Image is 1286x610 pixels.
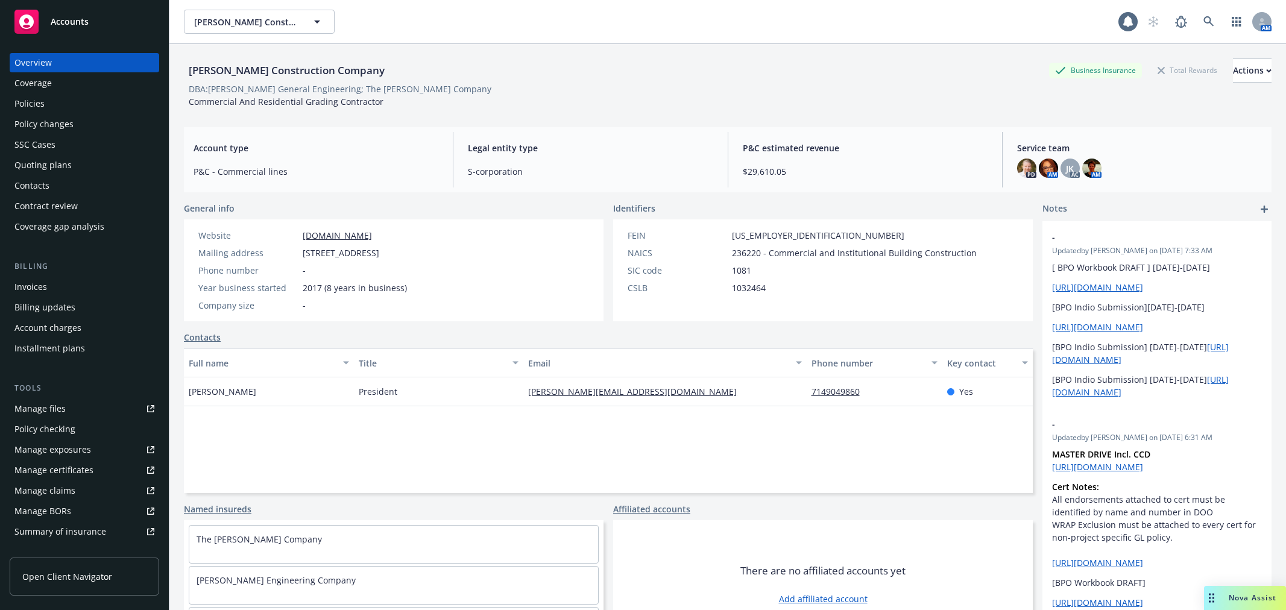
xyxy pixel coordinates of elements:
span: [US_EMPLOYER_IDENTIFICATION_NUMBER] [732,229,904,242]
div: NAICS [628,247,727,259]
div: FEIN [628,229,727,242]
div: Policies [14,94,45,113]
img: photo [1082,159,1102,178]
button: [PERSON_NAME] Construction Company [184,10,335,34]
button: Actions [1233,58,1272,83]
div: Full name [189,357,336,369]
div: Quoting plans [14,156,72,175]
span: Service team [1017,142,1262,154]
div: -Updatedby [PERSON_NAME] on [DATE] 7:33 AM[ BPO Workbook DRAFT ] [DATE]-[DATE][URL][DOMAIN_NAME][... [1042,221,1272,408]
button: Full name [184,348,354,377]
div: Billing updates [14,298,75,317]
span: Nova Assist [1229,593,1276,603]
a: Coverage [10,74,159,93]
div: Coverage [14,74,52,93]
div: CSLB [628,281,727,294]
div: Year business started [198,281,298,294]
div: Total Rewards [1152,63,1223,78]
a: Contacts [184,331,221,344]
div: Manage claims [14,481,75,500]
a: Search [1197,10,1221,34]
div: Manage BORs [14,502,71,521]
strong: MASTER DRIVE Incl. CCD [1052,448,1150,460]
p: [BPO Indio Submission] [DATE]-[DATE] [1052,373,1262,398]
span: President [359,385,397,398]
a: Start snowing [1141,10,1165,34]
span: [PERSON_NAME] Construction Company [194,16,298,28]
span: 1032464 [732,281,766,294]
div: Drag to move [1204,586,1219,610]
a: Policy checking [10,420,159,439]
div: Summary of insurance [14,522,106,541]
a: Affiliated accounts [613,503,690,515]
a: Named insureds [184,503,251,515]
a: Coverage gap analysis [10,217,159,236]
span: Manage exposures [10,440,159,459]
div: Manage files [14,399,66,418]
div: Invoices [14,277,47,297]
img: photo [1039,159,1058,178]
a: SSC Cases [10,135,159,154]
p: [ BPO Workbook DRAFT ] [DATE]-[DATE] [1052,261,1262,274]
button: Key contact [942,348,1033,377]
div: SIC code [628,264,727,277]
div: Phone number [812,357,924,369]
a: Summary of insurance [10,522,159,541]
a: Overview [10,53,159,72]
span: 2017 (8 years in business) [303,281,407,294]
span: General info [184,202,235,215]
span: - [1052,418,1231,430]
a: 7149049860 [812,386,869,397]
div: Phone number [198,264,298,277]
span: Commercial And Residential Grading Contractor [189,96,383,107]
span: S-corporation [468,165,713,178]
span: P&C estimated revenue [743,142,988,154]
a: [PERSON_NAME] Engineering Company [197,574,356,586]
span: $29,610.05 [743,165,988,178]
div: Policy changes [14,115,74,134]
a: [URL][DOMAIN_NAME] [1052,461,1143,473]
div: Business Insurance [1049,63,1142,78]
div: Title [359,357,506,369]
div: Mailing address [198,247,298,259]
div: Installment plans [14,339,85,358]
span: Notes [1042,202,1067,216]
div: Email [528,357,788,369]
div: Key contact [947,357,1015,369]
a: Policies [10,94,159,113]
a: Report a Bug [1169,10,1193,34]
div: Contacts [14,176,49,195]
button: Phone number [807,348,942,377]
span: 236220 - Commercial and Institutional Building Construction [732,247,977,259]
a: [URL][DOMAIN_NAME] [1052,281,1143,293]
button: Nova Assist [1204,586,1286,610]
a: Manage BORs [10,502,159,521]
p: [BPO Workbook DRAFT] [1052,576,1262,589]
div: Billing [10,260,159,272]
span: Account type [194,142,438,154]
button: Title [354,348,524,377]
span: Open Client Navigator [22,570,112,583]
a: [DOMAIN_NAME] [303,230,372,241]
div: Tools [10,382,159,394]
span: 1081 [732,264,751,277]
div: Contract review [14,197,78,216]
div: Overview [14,53,52,72]
div: [PERSON_NAME] Construction Company [184,63,389,78]
a: Manage certificates [10,461,159,480]
div: Manage certificates [14,461,93,480]
span: There are no affiliated accounts yet [740,564,906,578]
span: [STREET_ADDRESS] [303,247,379,259]
span: Updated by [PERSON_NAME] on [DATE] 7:33 AM [1052,245,1262,256]
div: Company size [198,299,298,312]
span: - [1052,231,1231,244]
a: Account charges [10,318,159,338]
a: add [1257,202,1272,216]
a: Add affiliated account [779,593,868,605]
a: Contract review [10,197,159,216]
div: Actions [1233,59,1272,82]
a: Invoices [10,277,159,297]
a: Switch app [1225,10,1249,34]
div: Coverage gap analysis [14,217,104,236]
a: [URL][DOMAIN_NAME] [1052,321,1143,333]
